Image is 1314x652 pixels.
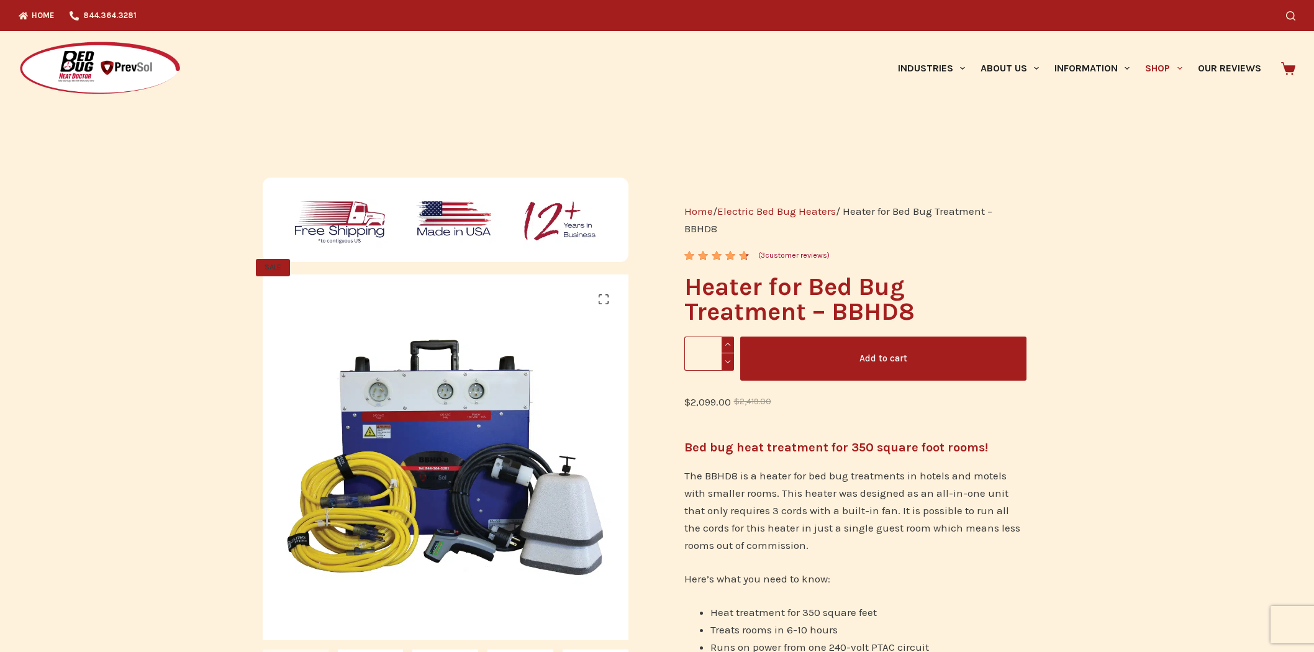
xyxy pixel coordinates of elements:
p: Here’s what you need to know: [684,570,1026,587]
a: Information [1047,31,1138,106]
img: BBHD8 Heater for Bed Bug Treatment - full package [263,274,628,640]
a: Home [684,205,713,217]
span: Rated out of 5 based on customer ratings [684,251,746,337]
a: Our Reviews [1190,31,1269,106]
img: Prevsol/Bed Bug Heat Doctor [19,41,181,96]
a: Industries [890,31,972,106]
button: Add to cart [740,337,1026,381]
bdi: 2,099.00 [684,396,731,408]
a: Electric Bed Bug Heaters [717,205,836,217]
span: 3 [684,251,693,270]
bdi: 2,419.00 [734,397,771,406]
a: View full-screen image gallery [591,287,616,312]
span: SALE [256,259,290,276]
nav: Breadcrumb [684,202,1026,237]
h1: Heater for Bed Bug Treatment – BBHD8 [684,274,1026,324]
span: $ [684,396,691,408]
a: (3customer reviews) [758,250,830,262]
li: Heat treatment for 350 square feet [710,604,1026,621]
p: The BBHD8 is a heater for bed bug treatments in hotels and motels with smaller rooms. This heater... [684,467,1026,554]
button: Search [1286,11,1295,20]
strong: Bed bug heat treatment for 350 square foot rooms! [684,440,988,455]
input: Product quantity [684,337,735,371]
a: BBHD8 Heater for Bed Bug Treatment - full package [263,450,628,462]
a: About Us [972,31,1046,106]
div: Rated 4.67 out of 5 [684,251,751,260]
nav: Primary [890,31,1269,106]
span: $ [734,397,740,406]
a: Shop [1138,31,1190,106]
span: 3 [761,251,765,260]
li: Treats rooms in 6-10 hours [710,621,1026,638]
